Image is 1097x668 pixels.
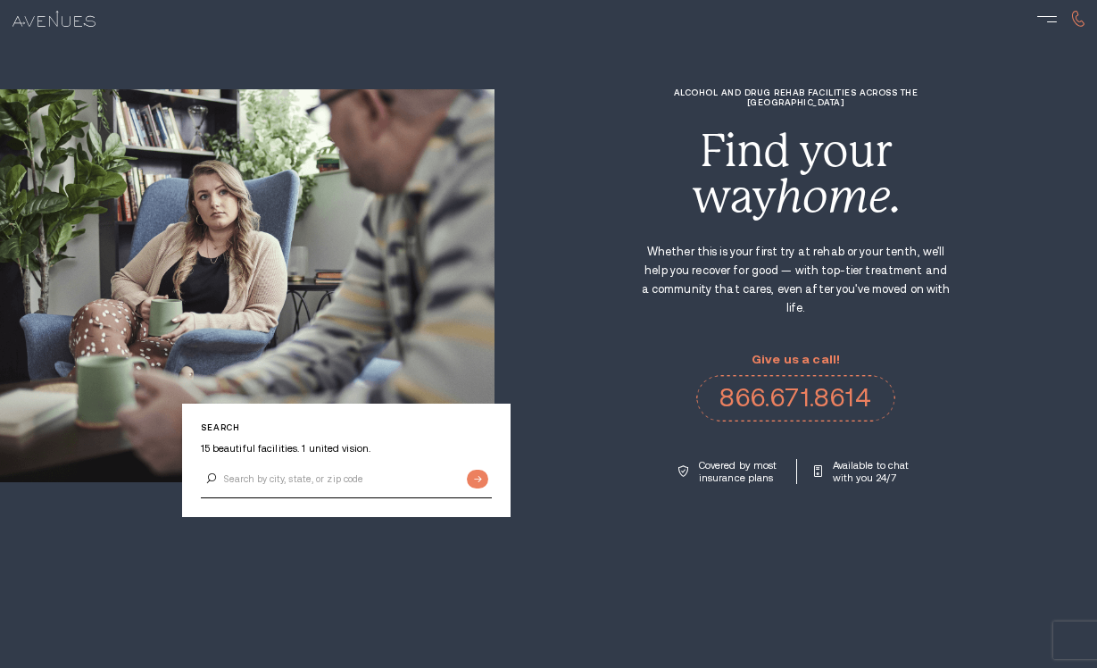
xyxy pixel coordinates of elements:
p: Give us a call! [696,353,895,366]
div: Find your way [640,129,952,219]
a: Covered by most insurance plans [678,459,780,484]
p: Covered by most insurance plans [699,459,780,484]
p: Available to chat with you 24/7 [833,459,914,484]
p: Whether this is your first try at rehab or your tenth, we'll help you recover for good — with top... [640,243,952,318]
a: Available to chat with you 24/7 [814,459,914,484]
input: Submit [467,470,487,488]
i: home. [776,171,901,222]
a: 866.671.8614 [696,375,895,422]
p: 15 beautiful facilities. 1 united vision. [201,442,492,455]
input: Search by city, state, or zip code [201,461,492,498]
h1: Alcohol and Drug Rehab Facilities across the [GEOGRAPHIC_DATA] [640,88,952,107]
p: Search [201,422,492,432]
